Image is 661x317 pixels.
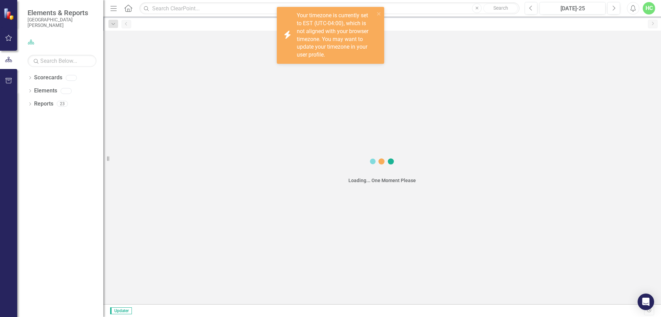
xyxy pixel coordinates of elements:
[542,4,603,13] div: [DATE]-25
[377,10,381,18] button: close
[638,294,654,310] div: Open Intercom Messenger
[297,12,375,59] div: Your timezone is currently set to EST (UTC-04:00), which is not aligned with your browser timezon...
[3,8,16,20] img: ClearPoint Strategy
[643,2,655,14] button: HC
[539,2,606,14] button: [DATE]-25
[110,307,132,314] span: Updater
[28,55,96,67] input: Search Below...
[34,100,53,108] a: Reports
[34,74,62,82] a: Scorecards
[348,177,416,184] div: Loading... One Moment Please
[57,101,68,107] div: 23
[28,17,96,28] small: [GEOGRAPHIC_DATA][PERSON_NAME]
[28,9,96,17] span: Elements & Reports
[493,5,508,11] span: Search
[483,3,518,13] button: Search
[34,87,57,95] a: Elements
[139,2,520,14] input: Search ClearPoint...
